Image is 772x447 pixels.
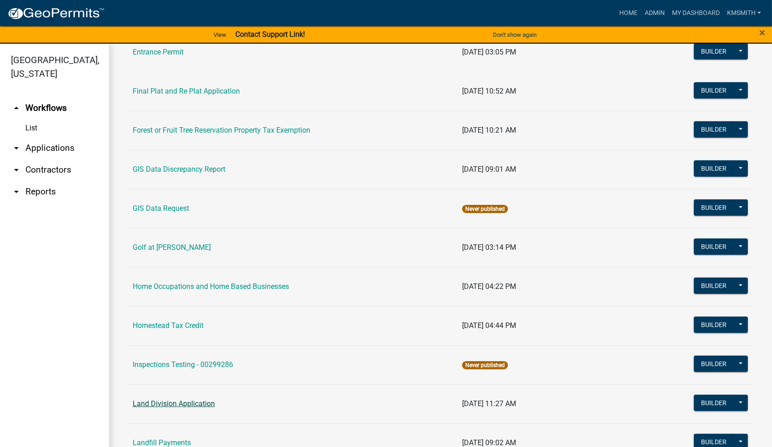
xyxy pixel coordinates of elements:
button: Builder [694,278,734,294]
button: Builder [694,395,734,411]
a: Land Division Application [133,399,215,408]
span: [DATE] 11:27 AM [462,399,516,408]
a: kmsmith [723,5,765,22]
span: [DATE] 10:21 AM [462,126,516,134]
a: View [210,27,230,42]
span: Never published [462,361,508,369]
a: Forest or Fruit Tree Reservation Property Tax Exemption [133,126,310,134]
button: Builder [694,238,734,255]
a: Admin [641,5,668,22]
a: Home Occupations and Home Based Businesses [133,282,289,291]
a: Home [616,5,641,22]
i: arrow_drop_down [11,186,22,197]
a: GIS Data Request [133,204,189,213]
button: Don't show again [489,27,540,42]
span: [DATE] 04:22 PM [462,282,516,291]
a: Homestead Tax Credit [133,321,204,330]
button: Builder [694,82,734,99]
i: arrow_drop_down [11,143,22,154]
button: Builder [694,160,734,177]
span: [DATE] 09:02 AM [462,438,516,447]
span: Never published [462,205,508,213]
strong: Contact Support Link! [235,30,305,39]
span: [DATE] 04:44 PM [462,321,516,330]
a: Entrance Permit [133,48,184,56]
a: GIS Data Discrepancy Report [133,165,225,174]
button: Close [759,27,765,38]
span: [DATE] 03:14 PM [462,243,516,252]
span: [DATE] 10:52 AM [462,87,516,95]
span: [DATE] 09:01 AM [462,165,516,174]
button: Builder [694,199,734,216]
button: Builder [694,317,734,333]
a: My Dashboard [668,5,723,22]
i: arrow_drop_down [11,164,22,175]
a: Inspections Testing - 00299286 [133,360,233,369]
button: Builder [694,121,734,138]
button: Builder [694,356,734,372]
a: Golf at [PERSON_NAME] [133,243,211,252]
span: × [759,26,765,39]
i: arrow_drop_up [11,103,22,114]
span: [DATE] 03:05 PM [462,48,516,56]
button: Builder [694,43,734,60]
a: Final Plat and Re Plat Application [133,87,240,95]
a: Landfill Payments [133,438,191,447]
